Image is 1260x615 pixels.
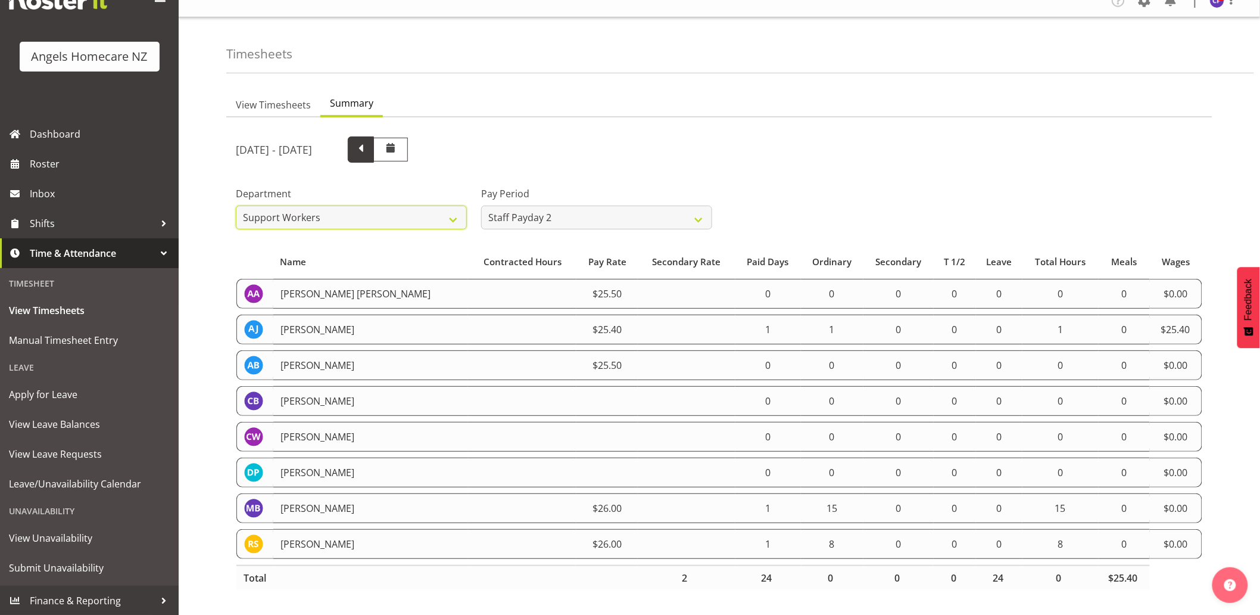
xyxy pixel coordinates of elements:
[244,535,263,554] img: rachel-share11944.jpg
[30,215,155,232] span: Shifts
[1162,255,1190,269] span: Wages
[484,255,562,269] span: Contracted Hours
[3,439,176,469] a: View Leave Requests
[934,458,976,487] td: 0
[735,493,801,523] td: 1
[863,350,934,380] td: 0
[244,427,263,446] img: cate-williams11957.jpg
[273,315,468,344] td: [PERSON_NAME]
[244,499,263,518] img: michelle-bassett11943.jpg
[875,255,921,269] span: Secondary
[934,279,976,309] td: 0
[273,493,468,523] td: [PERSON_NAME]
[735,458,801,487] td: 0
[273,422,468,452] td: [PERSON_NAME]
[735,422,801,452] td: 0
[1030,571,1089,585] div: 0
[1022,386,1099,416] td: 0
[273,350,468,380] td: [PERSON_NAME]
[588,255,626,269] span: Pay Rate
[30,244,155,262] span: Time & Attendance
[747,255,789,269] span: Paid Days
[1099,279,1150,309] td: 0
[226,47,292,61] h4: Timesheets
[244,392,263,411] img: caryl-bautista11958.jpg
[812,255,852,269] span: Ordinary
[3,523,176,553] a: View Unavailability
[934,315,976,344] td: 0
[1022,315,1099,344] td: 1
[1224,579,1236,591] img: help-xxl-2.png
[1035,255,1086,269] span: Total Hours
[1022,493,1099,523] td: 15
[735,279,801,309] td: 0
[9,331,170,349] span: Manual Timesheet Entry
[1022,350,1099,380] td: 0
[801,279,863,309] td: 0
[236,565,273,590] th: Total
[934,350,976,380] td: 0
[801,386,863,416] td: 0
[1243,279,1254,321] span: Feedback
[1099,422,1150,452] td: 0
[244,463,263,482] img: david-paul11959.jpg
[576,279,638,309] td: $25.50
[9,559,170,577] span: Submit Unavailability
[1237,267,1260,348] button: Feedback - Show survey
[983,571,1013,585] div: 24
[863,422,934,452] td: 0
[801,458,863,487] td: 0
[986,255,1012,269] span: Leave
[9,445,170,463] span: View Leave Requests
[645,571,723,585] div: 2
[863,493,934,523] td: 0
[735,386,801,416] td: 0
[1022,529,1099,559] td: 8
[1150,279,1202,309] td: $0.00
[976,386,1022,416] td: 0
[30,155,173,173] span: Roster
[801,315,863,344] td: 1
[244,320,263,339] img: amanda-jane-lavington11937.jpg
[944,255,966,269] span: T 1/2
[330,96,373,110] span: Summary
[1022,279,1099,309] td: 0
[976,529,1022,559] td: 0
[576,529,638,559] td: $26.00
[801,529,863,559] td: 8
[652,255,721,269] span: Secondary Rate
[1022,422,1099,452] td: 0
[976,458,1022,487] td: 0
[30,185,173,203] span: Inbox
[976,350,1022,380] td: 0
[244,356,263,375] img: analin-basco11939.jpg
[863,458,934,487] td: 0
[1099,315,1150,344] td: 0
[863,279,934,309] td: 0
[3,271,176,296] div: Timesheet
[871,571,924,585] div: 0
[934,386,976,416] td: 0
[801,350,863,380] td: 0
[1099,458,1150,487] td: 0
[863,386,934,416] td: 0
[1099,493,1150,523] td: 0
[273,279,468,309] td: [PERSON_NAME] [PERSON_NAME]
[9,529,170,547] span: View Unavailability
[9,386,170,403] span: Apply for Leave
[9,475,170,493] span: Leave/Unavailability Calendar
[9,302,170,319] span: View Timesheets
[280,255,306,269] span: Name
[976,315,1022,344] td: 0
[3,409,176,439] a: View Leave Balances
[9,415,170,433] span: View Leave Balances
[1150,493,1202,523] td: $0.00
[1150,315,1202,344] td: $25.40
[1150,386,1202,416] td: $0.00
[735,315,801,344] td: 1
[30,125,173,143] span: Dashboard
[1099,386,1150,416] td: 0
[236,143,312,156] h5: [DATE] - [DATE]
[1111,255,1137,269] span: Meals
[801,493,863,523] td: 15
